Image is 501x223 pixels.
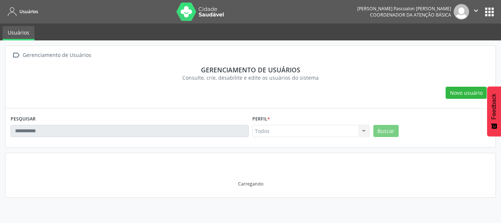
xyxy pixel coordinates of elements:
a: Usuários [3,26,34,40]
div: Gerenciamento de Usuários [21,50,92,61]
button: Buscar [373,125,399,137]
span: Usuários [19,8,38,15]
span: Novo usuário [450,89,483,97]
span: Feedback [491,94,497,119]
a:  Gerenciamento de Usuários [11,50,92,61]
button: Novo usuário [446,87,487,99]
div: Gerenciamento de usuários [16,66,485,74]
a: Usuários [5,6,38,18]
button: Feedback - Mostrar pesquisa [487,86,501,136]
label: Perfil [252,114,270,125]
i:  [11,50,21,61]
span: Coordenador da Atenção Básica [370,12,451,18]
div: Consulte, crie, desabilite e edite os usuários do sistema [16,74,485,82]
img: img [454,4,469,19]
button:  [469,4,483,19]
div: [PERSON_NAME] Pascoalon [PERSON_NAME] [357,6,451,12]
div: Carregando [238,181,263,187]
label: PESQUISAR [11,114,36,125]
button: apps [483,6,496,18]
i:  [472,7,480,15]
